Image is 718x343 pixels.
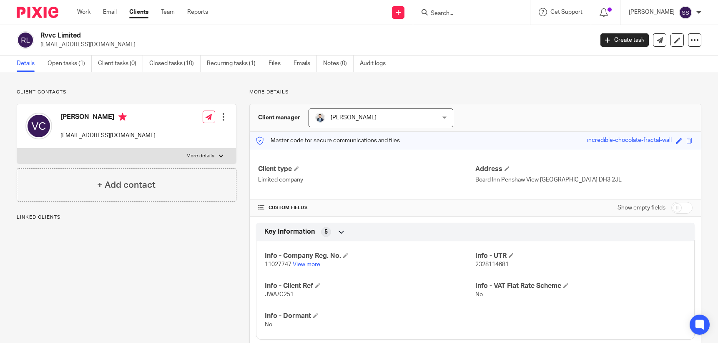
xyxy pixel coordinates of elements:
[97,179,156,192] h4: + Add contact
[475,262,509,267] span: 2328114681
[25,113,52,139] img: svg%3E
[600,33,649,47] a: Create task
[550,9,582,15] span: Get Support
[17,89,236,96] p: Client contacts
[187,8,208,16] a: Reports
[161,8,175,16] a: Team
[430,10,505,18] input: Search
[618,204,665,212] label: Show empty fields
[264,227,315,236] span: Key Information
[40,31,478,40] h2: Rvvc Limited
[103,8,117,16] a: Email
[331,115,377,121] span: [PERSON_NAME]
[249,89,701,96] p: More details
[269,55,287,72] a: Files
[129,8,148,16] a: Clients
[258,176,475,184] p: Limited company
[265,312,475,320] h4: Info - Dormant
[294,55,317,72] a: Emails
[17,31,34,49] img: svg%3E
[360,55,392,72] a: Audit logs
[17,55,41,72] a: Details
[258,204,475,211] h4: CUSTOM FIELDS
[587,136,672,146] div: incredible-chocolate-fractal-wall
[265,252,475,260] h4: Info - Company Reg. No.
[256,136,400,145] p: Master code for secure communications and files
[629,8,675,16] p: [PERSON_NAME]
[118,113,127,121] i: Primary
[475,176,693,184] p: Board Inn Penshaw View [GEOGRAPHIC_DATA] DH3 2JL
[475,292,483,298] span: No
[293,262,320,267] a: View more
[323,55,354,72] a: Notes (0)
[60,113,156,123] h4: [PERSON_NAME]
[17,214,236,221] p: Linked clients
[265,282,475,290] h4: Info - Client Ref
[186,153,214,159] p: More details
[149,55,201,72] a: Closed tasks (10)
[265,322,272,328] span: No
[77,8,90,16] a: Work
[60,131,156,140] p: [EMAIL_ADDRESS][DOMAIN_NAME]
[475,252,686,260] h4: Info - UTR
[679,6,692,19] img: svg%3E
[324,228,328,236] span: 5
[207,55,262,72] a: Recurring tasks (1)
[265,262,291,267] span: 11027747
[258,113,300,122] h3: Client manager
[98,55,143,72] a: Client tasks (0)
[475,165,693,174] h4: Address
[265,292,294,298] span: JWA/C251
[48,55,92,72] a: Open tasks (1)
[475,282,686,290] h4: Info - VAT Flat Rate Scheme
[258,165,475,174] h4: Client type
[40,40,588,49] p: [EMAIL_ADDRESS][DOMAIN_NAME]
[17,7,58,18] img: Pixie
[315,113,325,123] img: LinkedIn%20Profile.jpeg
